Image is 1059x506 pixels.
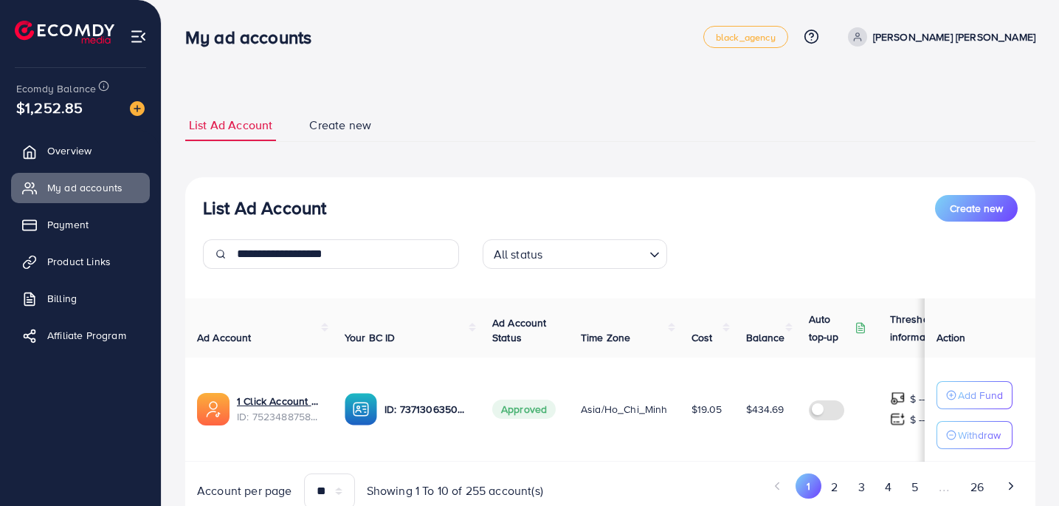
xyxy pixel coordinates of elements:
button: Go to page 3 [848,473,875,501]
p: Withdraw [958,426,1001,444]
button: Go to page 26 [960,473,993,501]
button: Create new [935,195,1018,222]
span: Account per page [197,482,292,499]
button: Go to page 4 [875,473,901,501]
span: Your BC ID [345,330,396,345]
h3: My ad accounts [185,27,323,48]
img: ic-ba-acc.ded83a64.svg [345,393,377,425]
a: Overview [11,136,150,165]
img: logo [15,21,114,44]
span: ID: 7523488758986047489 [237,409,321,424]
span: Ecomdy Balance [16,81,96,96]
span: black_agency [716,33,776,42]
span: Billing [47,291,77,306]
p: $ --- [910,411,928,428]
span: Ad Account [197,330,252,345]
span: Action [936,330,966,345]
a: My ad accounts [11,173,150,202]
span: $19.05 [691,402,722,417]
span: My ad accounts [47,180,123,195]
div: Search for option [483,239,667,269]
a: Billing [11,284,150,313]
span: Create new [950,201,1003,216]
p: [PERSON_NAME] [PERSON_NAME] [873,28,1035,46]
span: Balance [746,330,785,345]
p: Add Fund [958,386,1003,404]
a: Payment [11,210,150,239]
button: Add Fund [936,381,1013,409]
span: Showing 1 To 10 of 255 account(s) [367,482,543,499]
img: top-up amount [890,411,906,427]
ul: Pagination [622,473,1024,501]
div: <span class='underline'>1 Click Account 110</span></br>7523488758986047489 [237,394,321,424]
a: Product Links [11,247,150,276]
iframe: Chat [996,440,1048,495]
input: Search for option [547,241,643,265]
img: image [130,101,145,116]
p: $ --- [910,390,928,408]
p: ID: 7371306350615248913 [384,400,469,418]
a: [PERSON_NAME] [PERSON_NAME] [842,27,1035,47]
a: 1 Click Account 110 [237,394,321,408]
button: Go to page 5 [901,473,928,501]
span: $434.69 [746,402,784,417]
span: Ad Account Status [492,315,547,345]
img: top-up amount [890,391,906,406]
span: List Ad Account [189,117,272,134]
span: Cost [691,330,713,345]
p: Threshold information [890,310,962,346]
h3: List Ad Account [203,197,326,219]
button: Go to page 2 [821,473,848,501]
span: Overview [47,143,92,158]
span: $1,252.85 [16,97,83,118]
span: Affiliate Program [47,328,126,343]
img: menu [130,28,147,45]
span: Payment [47,217,89,232]
span: Asia/Ho_Chi_Minh [581,402,668,417]
a: Affiliate Program [11,321,150,350]
p: Auto top-up [809,310,852,346]
a: black_agency [703,26,788,48]
button: Withdraw [936,421,1013,449]
span: Product Links [47,254,111,269]
img: ic-ads-acc.e4c84228.svg [197,393,230,425]
span: Time Zone [581,330,630,345]
span: Approved [492,400,556,419]
span: Create new [309,117,371,134]
button: Go to page 1 [796,473,821,499]
span: All status [491,244,546,265]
